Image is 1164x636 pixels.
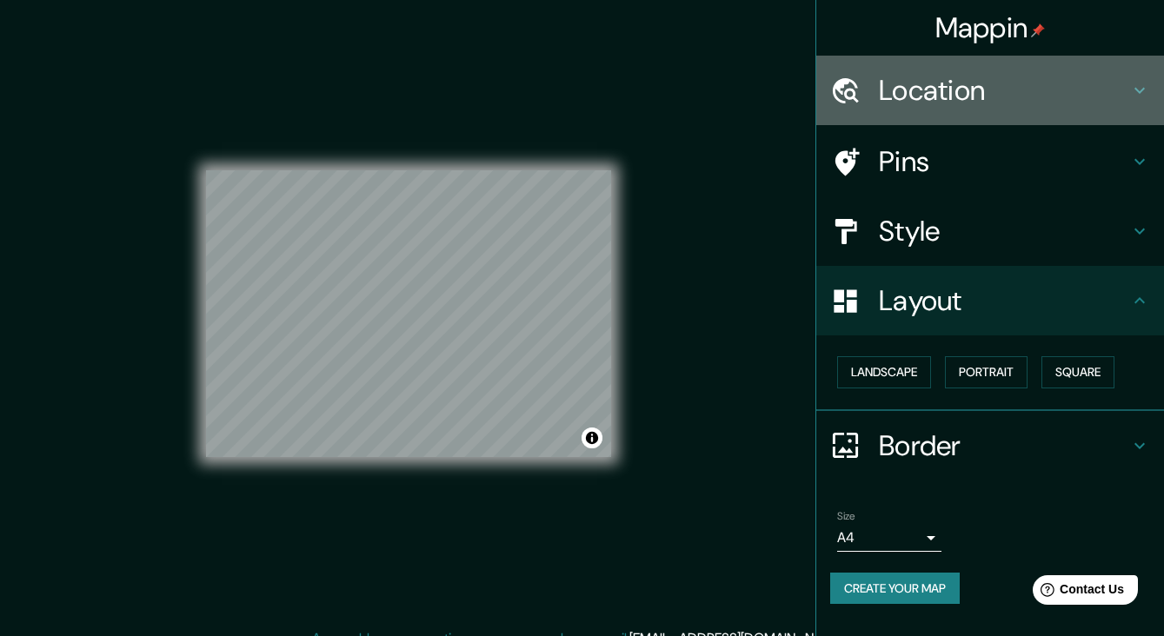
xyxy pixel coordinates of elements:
[816,411,1164,480] div: Border
[816,196,1164,266] div: Style
[1041,356,1114,388] button: Square
[879,428,1129,463] h4: Border
[206,170,611,457] canvas: Map
[879,144,1129,179] h4: Pins
[879,73,1129,108] h4: Location
[879,214,1129,248] h4: Style
[837,508,855,523] label: Size
[1009,568,1145,617] iframe: Help widget launcher
[582,427,602,448] button: Toggle attribution
[816,127,1164,196] div: Pins
[830,573,960,605] button: Create your map
[816,266,1164,335] div: Layout
[945,356,1028,388] button: Portrait
[837,356,931,388] button: Landscape
[935,10,1046,45] h4: Mappin
[816,56,1164,125] div: Location
[879,283,1129,318] h4: Layout
[1031,23,1045,37] img: pin-icon.png
[837,524,941,552] div: A4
